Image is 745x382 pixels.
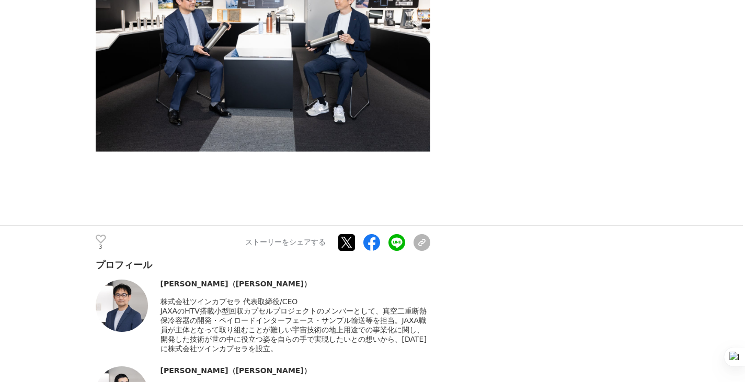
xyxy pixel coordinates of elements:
p: ストーリーをシェアする [245,238,326,247]
div: [PERSON_NAME]（[PERSON_NAME]） [161,280,430,289]
span: 株式会社ツインカプセラ 代表取締役/CEO [161,297,298,306]
div: [PERSON_NAME]（[PERSON_NAME]） [161,366,430,376]
img: thumbnail_9a398760-9cf9-11f0-b473-bbd889cfd2c1.jpg [96,280,148,332]
div: プロフィール [96,259,430,271]
span: JAXAのHTV搭載小型回収カプセルプロジェクトのメンバーとして、真空二重断熱保冷容器の開発・ペイロードインターフェース・サンプル輸送等を担当。JAXA職員が主体となって取り組むことが難しい宇宙... [161,307,427,353]
p: 3 [96,245,106,250]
